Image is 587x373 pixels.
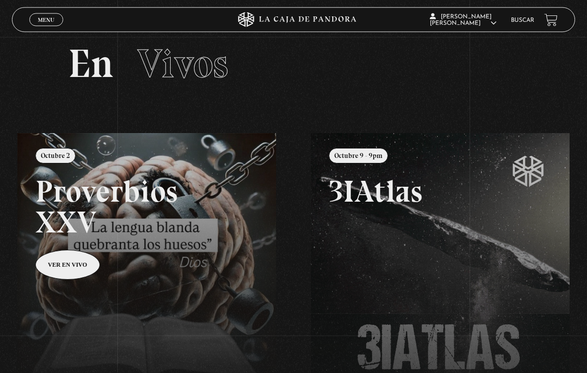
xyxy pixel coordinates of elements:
span: Vivos [137,40,228,88]
span: Cerrar [35,25,58,32]
a: Buscar [511,17,534,23]
span: Menu [38,17,54,23]
span: [PERSON_NAME] [PERSON_NAME] [430,14,496,26]
a: View your shopping cart [544,13,558,27]
h2: En [68,44,519,84]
